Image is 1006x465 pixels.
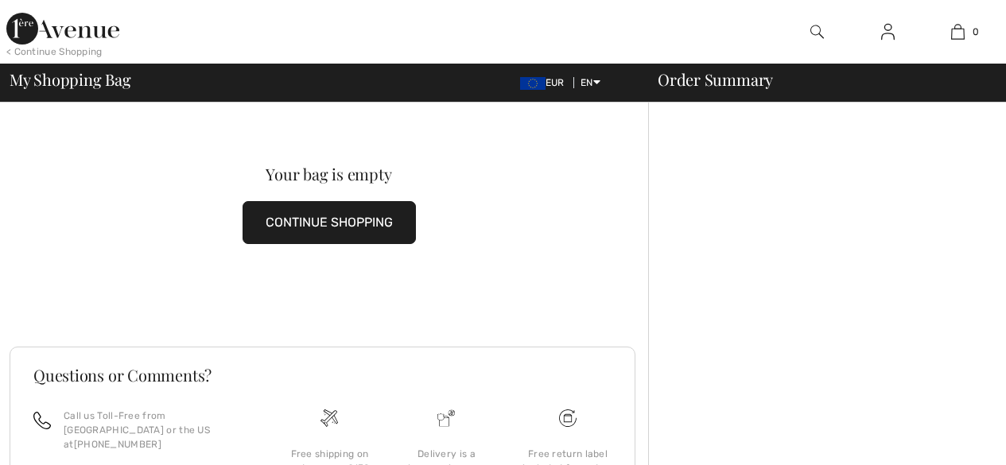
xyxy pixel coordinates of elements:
p: Call us Toll-Free from [GEOGRAPHIC_DATA] or the US at [64,409,252,451]
a: 0 [923,22,992,41]
div: Order Summary [639,72,996,87]
a: Sign In [868,22,907,42]
img: My Info [881,22,895,41]
button: CONTINUE SHOPPING [243,201,416,244]
img: search the website [810,22,824,41]
span: 0 [973,25,979,39]
span: EN [581,77,600,88]
img: 1ère Avenue [6,13,119,45]
img: My Bag [951,22,965,41]
img: Free shipping on orders over &#8364;130 [559,409,577,427]
span: EUR [520,77,571,88]
img: call [33,412,51,429]
img: Euro [520,77,546,90]
a: [PHONE_NUMBER] [74,439,161,450]
h3: Questions or Comments? [33,367,612,383]
img: Delivery is a breeze since we pay the duties! [437,409,455,427]
div: < Continue Shopping [6,45,103,59]
img: Free shipping on orders over &#8364;130 [320,409,338,427]
span: My Shopping Bag [10,72,131,87]
div: Your bag is empty [41,166,616,182]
